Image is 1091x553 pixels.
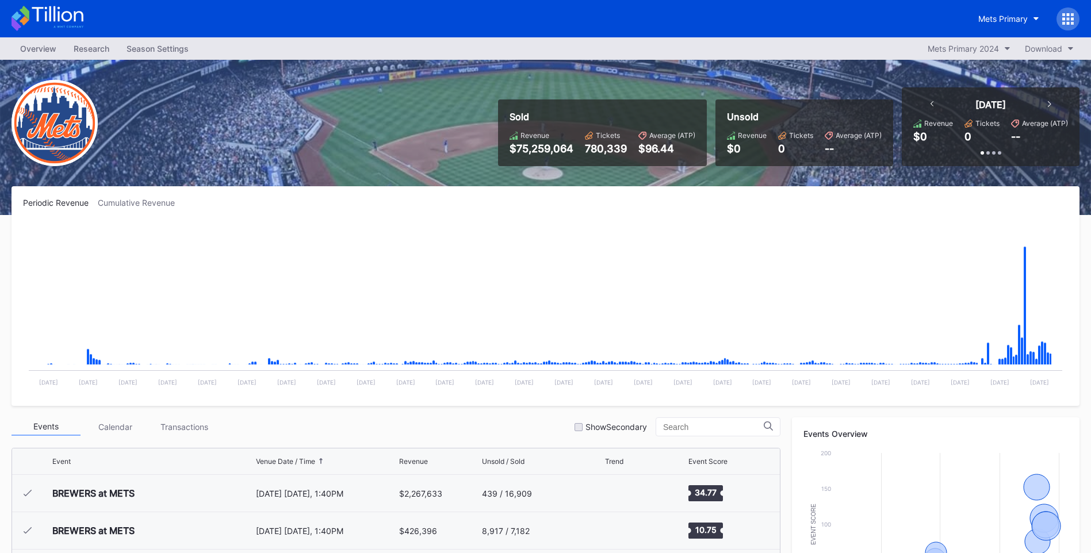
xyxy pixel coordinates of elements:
a: Season Settings [118,40,197,57]
text: 150 [821,485,831,492]
div: Event Score [688,457,728,466]
text: [DATE] [871,379,890,386]
svg: Chart title [23,222,1068,394]
button: Mets Primary 2024 [922,41,1016,56]
div: 8,917 / 7,182 [482,526,530,536]
div: Transactions [150,418,219,436]
text: [DATE] [39,379,58,386]
text: [DATE] [396,379,415,386]
div: Events Overview [803,429,1068,439]
div: Average (ATP) [649,131,695,140]
text: [DATE] [911,379,930,386]
div: Tickets [975,119,1000,128]
text: [DATE] [277,379,296,386]
text: 100 [821,521,831,528]
div: Mets Primary [978,14,1028,24]
div: Unsold [727,111,882,122]
svg: Chart title [605,516,640,545]
div: Sold [510,111,695,122]
div: $0 [727,143,767,155]
div: [DATE] [DATE], 1:40PM [256,526,396,536]
div: Average (ATP) [836,131,882,140]
text: [DATE] [832,379,851,386]
text: 200 [821,450,831,456]
text: [DATE] [435,379,454,386]
button: Download [1019,41,1079,56]
div: 780,339 [585,143,627,155]
div: Event [52,457,71,466]
text: [DATE] [515,379,534,386]
text: [DATE] [713,379,732,386]
div: [DATE] [975,99,1006,110]
text: [DATE] [357,379,376,386]
div: Venue Date / Time [256,457,315,466]
div: 439 / 16,909 [482,489,532,498]
div: Revenue [924,119,953,128]
div: Revenue [520,131,549,140]
div: $2,267,633 [399,489,442,498]
img: New-York-Mets-Transparent.png [12,80,98,166]
div: Calendar [81,418,150,436]
button: Mets Primary [970,8,1048,29]
div: BREWERS at METS [52,487,135,499]
div: Revenue [399,457,428,466]
a: Research [65,40,118,57]
div: $75,259,064 [510,143,573,155]
text: [DATE] [792,379,811,386]
text: [DATE] [118,379,137,386]
div: $0 [913,130,927,143]
a: Overview [12,40,65,57]
div: Cumulative Revenue [98,198,184,208]
div: BREWERS at METS [52,525,135,536]
text: [DATE] [475,379,494,386]
div: Unsold / Sold [482,457,525,466]
svg: Chart title [605,479,640,508]
text: 34.77 [695,487,717,497]
text: [DATE] [238,379,257,386]
div: 0 [778,143,813,155]
div: Show Secondary [585,422,647,432]
text: [DATE] [198,379,217,386]
text: Event Score [810,504,817,545]
div: -- [1011,130,1020,143]
div: Mets Primary 2024 [928,44,999,53]
div: Events [12,418,81,436]
text: 10.75 [695,525,716,535]
text: [DATE] [554,379,573,386]
div: $96.44 [638,143,695,155]
div: -- [825,143,882,155]
div: 0 [964,130,971,143]
text: [DATE] [1030,379,1049,386]
div: $426,396 [399,526,437,536]
div: Periodic Revenue [23,198,98,208]
div: Download [1025,44,1062,53]
text: [DATE] [317,379,336,386]
div: Tickets [596,131,620,140]
text: [DATE] [951,379,970,386]
text: [DATE] [158,379,177,386]
div: Average (ATP) [1022,119,1068,128]
input: Search [663,423,764,432]
div: Tickets [789,131,813,140]
div: Trend [605,457,623,466]
text: [DATE] [673,379,692,386]
text: [DATE] [594,379,613,386]
text: [DATE] [634,379,653,386]
text: [DATE] [79,379,98,386]
text: [DATE] [752,379,771,386]
text: [DATE] [990,379,1009,386]
div: Revenue [738,131,767,140]
div: [DATE] [DATE], 1:40PM [256,489,396,498]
